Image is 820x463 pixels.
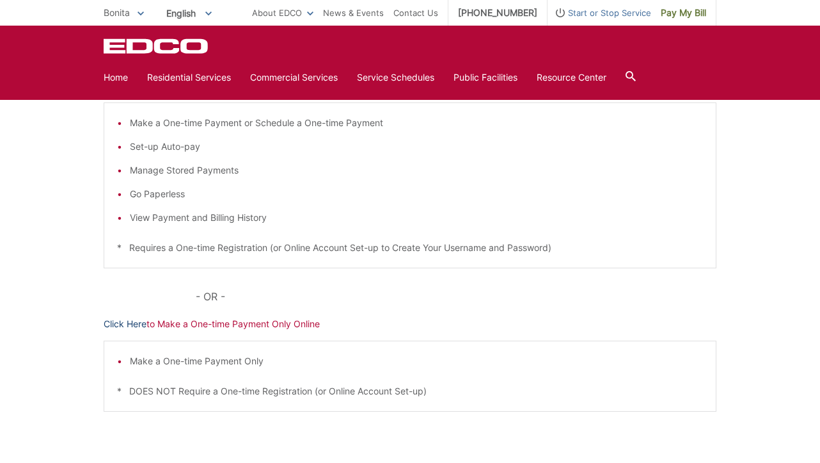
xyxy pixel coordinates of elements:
p: * Requires a One-time Registration (or Online Account Set-up to Create Your Username and Password) [117,241,703,255]
a: EDCD logo. Return to the homepage. [104,38,210,54]
a: Resource Center [537,70,606,85]
p: - OR - [196,288,716,305]
a: Public Facilities [453,70,517,85]
a: News & Events [323,6,384,20]
a: Residential Services [147,70,231,85]
li: Set-up Auto-pay [130,140,703,154]
li: Manage Stored Payments [130,163,703,177]
span: English [157,3,221,24]
p: to Make a One-time Payment Only Online [104,317,716,331]
li: View Payment and Billing History [130,211,703,225]
a: Click Here [104,317,146,331]
span: Bonita [104,7,130,18]
a: Contact Us [393,6,438,20]
li: Go Paperless [130,187,703,201]
a: Home [104,70,128,85]
a: About EDCO [252,6,313,20]
p: * DOES NOT Require a One-time Registration (or Online Account Set-up) [117,384,703,398]
span: Pay My Bill [661,6,706,20]
li: Make a One-time Payment Only [130,354,703,368]
li: Make a One-time Payment or Schedule a One-time Payment [130,116,703,130]
a: Service Schedules [357,70,434,85]
a: Commercial Services [250,70,338,85]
